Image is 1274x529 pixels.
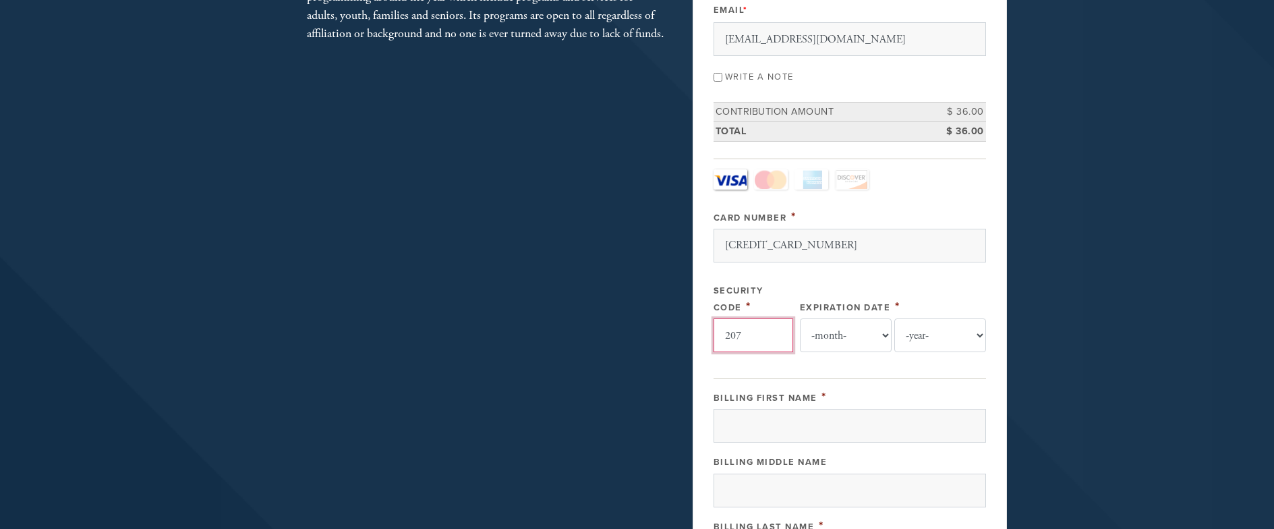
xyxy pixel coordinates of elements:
[794,169,828,190] a: Amex
[746,299,751,314] span: This field is required.
[821,389,827,404] span: This field is required.
[925,103,986,122] td: $ 36.00
[714,457,828,468] label: Billing Middle Name
[714,4,748,16] label: Email
[754,169,788,190] a: MasterCard
[835,169,869,190] a: Discover
[743,5,748,16] span: This field is required.
[714,103,925,122] td: Contribution Amount
[714,169,747,190] a: Visa
[925,121,986,141] td: $ 36.00
[714,285,763,313] label: Security Code
[714,393,817,403] label: Billing First Name
[725,72,794,82] label: Write a note
[791,209,797,224] span: This field is required.
[800,302,891,313] label: Expiration Date
[714,121,925,141] td: Total
[714,213,787,223] label: Card Number
[894,318,986,352] select: Expiration Date year
[800,318,892,352] select: Expiration Date month
[895,299,900,314] span: This field is required.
